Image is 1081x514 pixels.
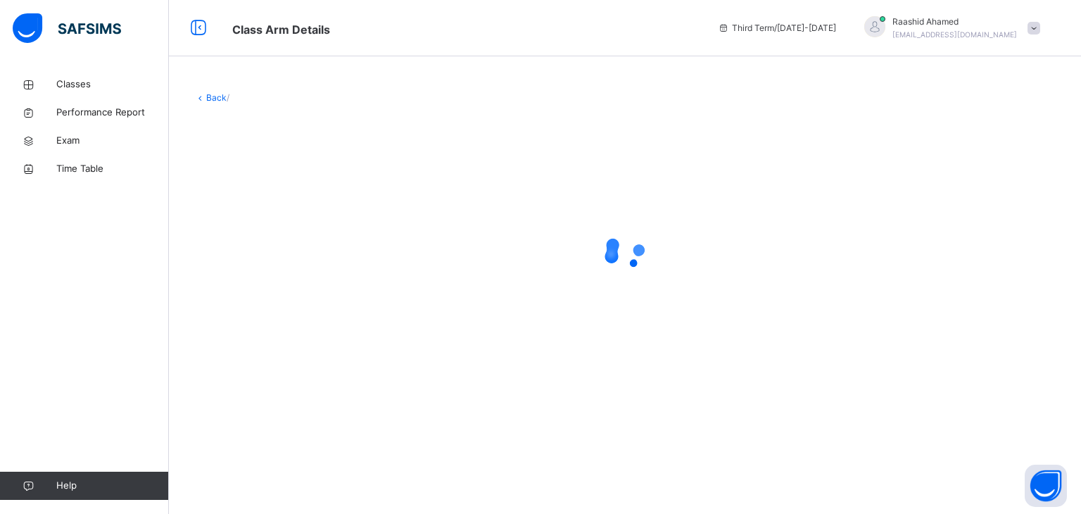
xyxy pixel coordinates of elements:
[232,23,330,37] span: Class Arm Details
[56,162,169,176] span: Time Table
[718,22,836,35] span: session/term information
[850,15,1047,41] div: RaashidAhamed
[892,30,1017,39] span: [EMAIL_ADDRESS][DOMAIN_NAME]
[206,92,227,103] a: Back
[13,13,121,43] img: safsims
[892,15,1017,28] span: Raashid Ahamed
[56,134,169,148] span: Exam
[56,106,169,120] span: Performance Report
[56,77,169,92] span: Classes
[1025,465,1067,507] button: Open asap
[227,92,229,103] span: /
[56,479,168,493] span: Help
